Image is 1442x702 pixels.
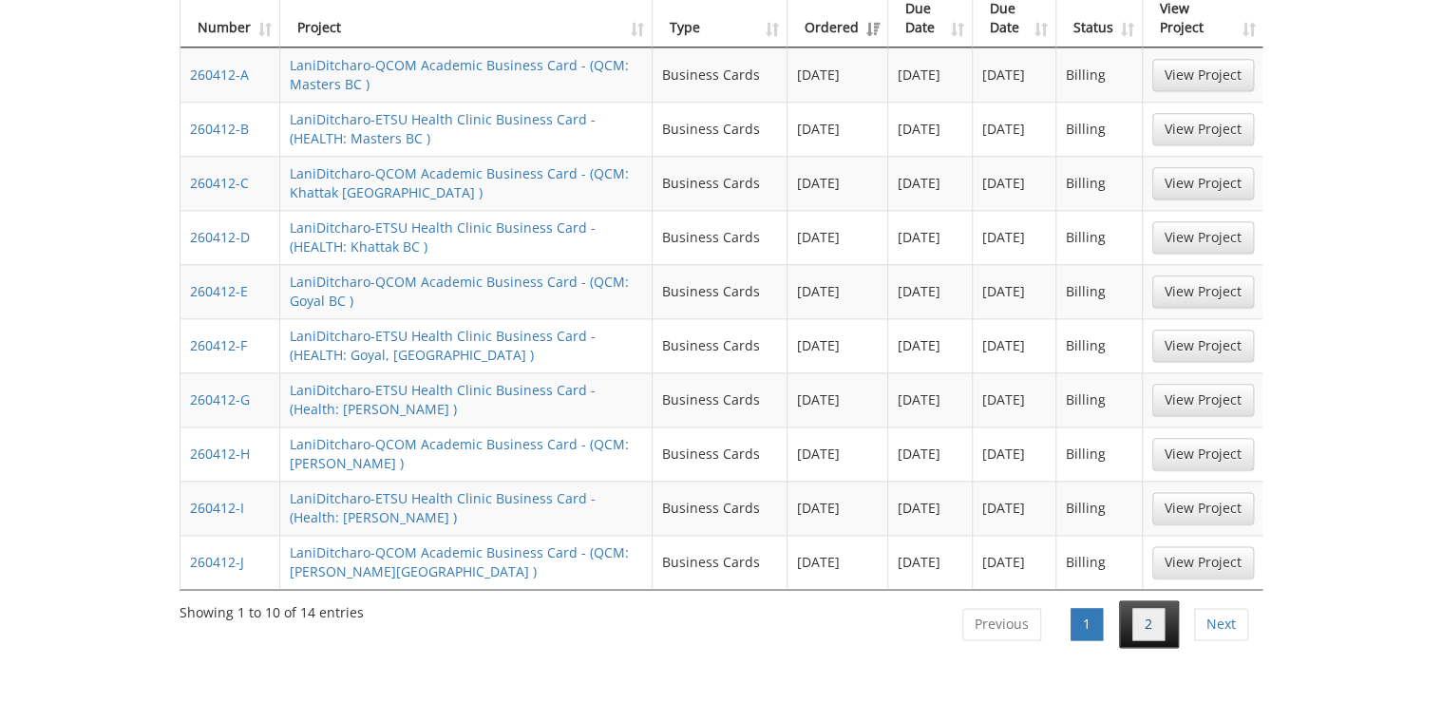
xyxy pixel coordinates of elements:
[787,264,888,318] td: [DATE]
[1056,156,1143,210] td: Billing
[1056,102,1143,156] td: Billing
[888,372,972,427] td: [DATE]
[653,481,787,535] td: Business Cards
[973,264,1056,318] td: [DATE]
[973,372,1056,427] td: [DATE]
[290,164,629,201] a: LaniDitcharo-QCOM Academic Business Card - (QCM: Khattak [GEOGRAPHIC_DATA] )
[290,489,596,526] a: LaniDitcharo-ETSU Health Clinic Business Card - (Health: [PERSON_NAME] )
[1132,608,1165,640] a: 2
[1194,608,1248,640] a: Next
[888,535,972,589] td: [DATE]
[1152,113,1254,145] a: View Project
[973,210,1056,264] td: [DATE]
[973,481,1056,535] td: [DATE]
[1056,535,1143,589] td: Billing
[290,435,629,472] a: LaniDitcharo-QCOM Academic Business Card - (QCM: [PERSON_NAME] )
[888,318,972,372] td: [DATE]
[1056,47,1143,102] td: Billing
[653,102,787,156] td: Business Cards
[973,156,1056,210] td: [DATE]
[180,596,364,622] div: Showing 1 to 10 of 14 entries
[190,336,247,354] a: 260412-F
[190,445,250,463] a: 260412-H
[1056,264,1143,318] td: Billing
[787,210,888,264] td: [DATE]
[1152,546,1254,579] a: View Project
[888,156,972,210] td: [DATE]
[653,47,787,102] td: Business Cards
[190,553,244,571] a: 260412-J
[973,535,1056,589] td: [DATE]
[190,228,250,246] a: 260412-D
[962,608,1041,640] a: Previous
[787,372,888,427] td: [DATE]
[973,318,1056,372] td: [DATE]
[653,318,787,372] td: Business Cards
[290,56,629,93] a: LaniDitcharo-QCOM Academic Business Card - (QCM: Masters BC )
[787,156,888,210] td: [DATE]
[888,47,972,102] td: [DATE]
[190,390,250,408] a: 260412-G
[290,110,596,147] a: LaniDitcharo-ETSU Health Clinic Business Card - (HEALTH: Masters BC )
[1152,492,1254,524] a: View Project
[1152,438,1254,470] a: View Project
[653,427,787,481] td: Business Cards
[190,499,244,517] a: 260412-I
[290,543,629,580] a: LaniDitcharo-QCOM Academic Business Card - (QCM: [PERSON_NAME][GEOGRAPHIC_DATA] )
[1152,59,1254,91] a: View Project
[653,156,787,210] td: Business Cards
[1071,608,1103,640] a: 1
[973,47,1056,102] td: [DATE]
[787,47,888,102] td: [DATE]
[1056,318,1143,372] td: Billing
[888,102,972,156] td: [DATE]
[973,102,1056,156] td: [DATE]
[190,174,249,192] a: 260412-C
[1056,372,1143,427] td: Billing
[888,210,972,264] td: [DATE]
[1152,221,1254,254] a: View Project
[787,318,888,372] td: [DATE]
[190,66,249,84] a: 260412-A
[888,264,972,318] td: [DATE]
[653,535,787,589] td: Business Cards
[653,210,787,264] td: Business Cards
[1152,275,1254,308] a: View Project
[1056,427,1143,481] td: Billing
[888,427,972,481] td: [DATE]
[290,218,596,256] a: LaniDitcharo-ETSU Health Clinic Business Card - (HEALTH: Khattak BC )
[190,282,248,300] a: 260412-E
[1056,210,1143,264] td: Billing
[653,264,787,318] td: Business Cards
[190,120,249,138] a: 260412-B
[290,273,629,310] a: LaniDitcharo-QCOM Academic Business Card - (QCM: Goyal BC )
[888,481,972,535] td: [DATE]
[787,535,888,589] td: [DATE]
[1152,167,1254,199] a: View Project
[290,327,596,364] a: LaniDitcharo-ETSU Health Clinic Business Card - (HEALTH: Goyal, [GEOGRAPHIC_DATA] )
[787,481,888,535] td: [DATE]
[1152,384,1254,416] a: View Project
[1056,481,1143,535] td: Billing
[973,427,1056,481] td: [DATE]
[787,427,888,481] td: [DATE]
[787,102,888,156] td: [DATE]
[1152,330,1254,362] a: View Project
[653,372,787,427] td: Business Cards
[290,381,596,418] a: LaniDitcharo-ETSU Health Clinic Business Card - (Health: [PERSON_NAME] )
